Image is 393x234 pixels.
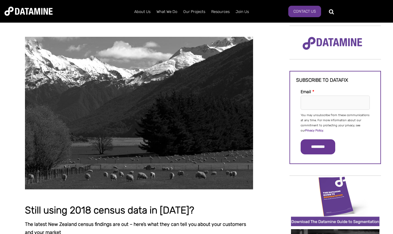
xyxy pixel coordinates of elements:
[25,37,253,189] img: 20250711 Update your customer details with New Zealand 2023 census data-3
[301,89,311,94] span: Email
[5,7,53,16] img: Datamine
[291,176,379,226] img: Datamine Guide to Customer Segmentation thumbnail-2
[301,113,370,133] p: You may unsubscribe from these communications at any time. For more information about our commitm...
[131,4,153,20] a: About Us
[299,33,366,54] img: Datamine Logo No Strapline - Purple
[233,4,252,20] a: Join Us
[305,129,323,132] a: Privacy Policy
[296,77,374,83] h3: Subscribe to datafix
[25,204,194,216] span: Still using 2018 census data in [DATE]?
[180,4,208,20] a: Our Projects
[288,6,321,17] a: Contact Us
[153,4,180,20] a: What We Do
[208,4,233,20] a: Resources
